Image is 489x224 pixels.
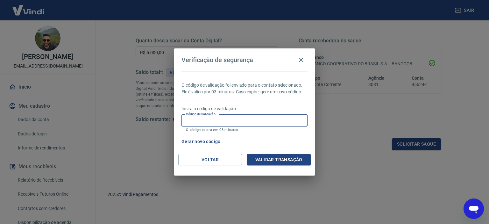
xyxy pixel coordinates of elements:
p: O código expira em 03 minutos. [186,128,303,132]
label: Código de validação [186,112,216,117]
button: Gerar novo código [179,136,223,148]
button: Validar transação [247,154,311,166]
iframe: Botão para abrir a janela de mensagens [464,199,484,219]
p: O código de validação foi enviado para o contato selecionado. Ele é válido por 03 minutos. Caso e... [181,82,308,95]
p: Insira o código de validação [181,105,308,112]
button: Voltar [178,154,242,166]
h4: Verificação de segurança [181,56,253,64]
